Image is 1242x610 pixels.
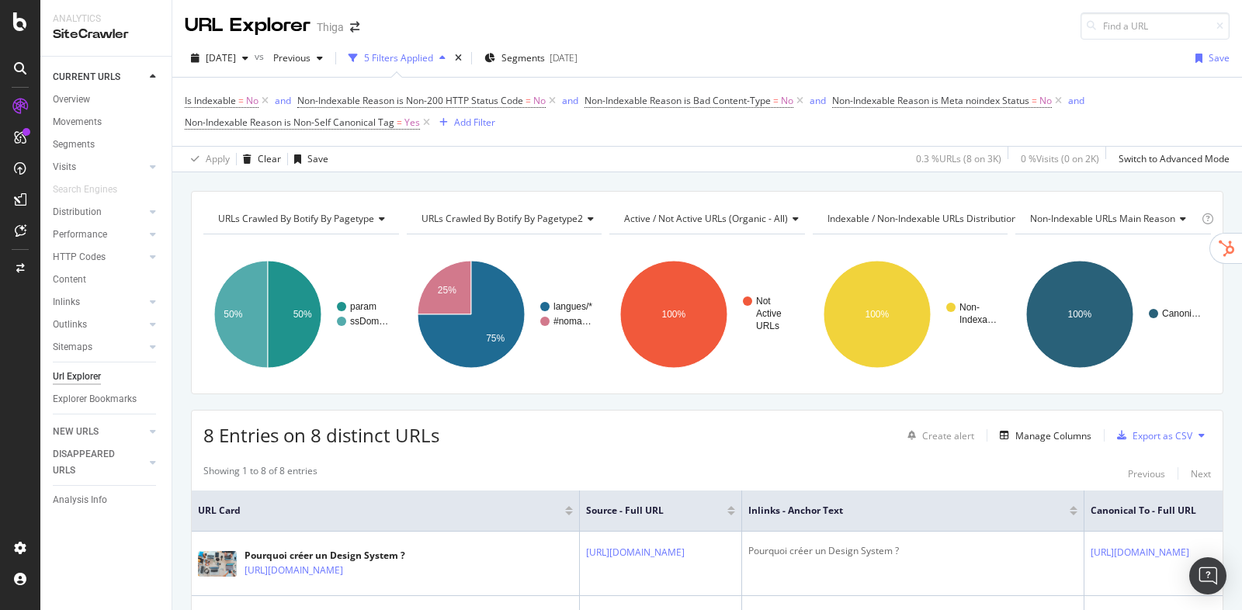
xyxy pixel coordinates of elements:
text: 100% [1068,309,1092,320]
div: Outlinks [53,317,87,333]
a: HTTP Codes [53,249,145,265]
text: #noma… [553,316,592,327]
span: Non-Indexable Reason is Meta noindex Status [832,94,1029,107]
svg: A chart. [609,247,805,382]
span: Inlinks - Anchor Text [748,504,1046,518]
text: 100% [865,309,889,320]
div: arrow-right-arrow-left [350,22,359,33]
span: Non-Indexable URLs Main Reason [1030,212,1175,225]
svg: A chart. [1015,247,1211,382]
div: CURRENT URLS [53,69,120,85]
button: Apply [185,147,230,172]
div: and [275,94,291,107]
a: Search Engines [53,182,133,198]
div: Pourquoi créer un Design System ? [748,544,1077,558]
div: Segments [53,137,95,153]
div: Add Filter [454,116,495,129]
span: Non-Indexable Reason is Bad Content-Type [585,94,771,107]
div: Previous [1128,467,1165,480]
div: Export as CSV [1133,429,1192,442]
a: DISAPPEARED URLS [53,446,145,479]
a: [URL][DOMAIN_NAME] [245,563,343,578]
input: Find a URL [1081,12,1230,40]
button: Add Filter [433,113,495,132]
div: Search Engines [53,182,117,198]
div: Next [1191,467,1211,480]
span: = [526,94,531,107]
div: and [1068,94,1084,107]
a: Performance [53,227,145,243]
text: Active [756,308,782,319]
button: Save [288,147,328,172]
button: Previous [267,46,329,71]
button: Export as CSV [1111,423,1192,448]
span: No [1039,90,1052,112]
text: param [350,301,376,312]
h4: Active / Not Active URLs [621,206,811,231]
div: Analysis Info [53,492,107,508]
svg: A chart. [407,247,602,382]
button: Next [1191,464,1211,483]
a: Analysis Info [53,492,161,508]
button: Save [1189,46,1230,71]
button: Segments[DATE] [478,46,584,71]
button: and [275,93,291,108]
span: Source - Full URL [586,504,704,518]
button: Create alert [901,423,974,448]
div: and [562,94,578,107]
div: Content [53,272,86,288]
div: 5 Filters Applied [364,51,433,64]
div: Performance [53,227,107,243]
h4: URLs Crawled By Botify By pagetype2 [418,206,606,231]
span: vs [255,50,267,63]
a: [URL][DOMAIN_NAME] [586,545,685,560]
span: URL Card [198,504,561,518]
div: and [810,94,826,107]
a: Visits [53,159,145,175]
span: Canonical To - Full URL [1091,504,1209,518]
h4: Indexable / Non-Indexable URLs Distribution [824,206,1040,231]
span: Non-Indexable Reason is Non-200 HTTP Status Code [297,94,523,107]
div: Visits [53,159,76,175]
span: Segments [501,51,545,64]
span: = [1032,94,1037,107]
div: Save [1209,51,1230,64]
text: langues/* [553,301,592,312]
text: 100% [662,309,686,320]
text: 75% [486,333,505,344]
div: Overview [53,92,90,108]
text: 25% [437,285,456,296]
text: Non- [959,302,980,313]
text: Canoni… [1162,308,1201,319]
a: Url Explorer [53,369,161,385]
button: [DATE] [185,46,255,71]
text: 50% [293,309,312,320]
div: 0 % Visits ( 0 on 2K ) [1021,152,1099,165]
span: No [533,90,546,112]
button: and [810,93,826,108]
text: 50% [224,309,242,320]
span: Non-Indexable Reason is Non-Self Canonical Tag [185,116,394,129]
div: Pourquoi créer un Design System ? [245,549,405,563]
a: NEW URLS [53,424,145,440]
div: NEW URLS [53,424,99,440]
button: 5 Filters Applied [342,46,452,71]
svg: A chart. [203,247,399,382]
button: Switch to Advanced Mode [1112,147,1230,172]
h4: URLs Crawled By Botify By pagetype [215,206,397,231]
span: URLs Crawled By Botify By pagetype [218,212,374,225]
div: DISAPPEARED URLS [53,446,131,479]
div: Apply [206,152,230,165]
div: Switch to Advanced Mode [1119,152,1230,165]
button: and [562,93,578,108]
div: Movements [53,114,102,130]
div: Manage Columns [1015,429,1091,442]
span: Active / Not Active URLs (organic - all) [624,212,788,225]
button: and [1068,93,1084,108]
div: Sitemaps [53,339,92,355]
button: Clear [237,147,281,172]
div: Explorer Bookmarks [53,391,137,407]
span: Previous [267,51,310,64]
